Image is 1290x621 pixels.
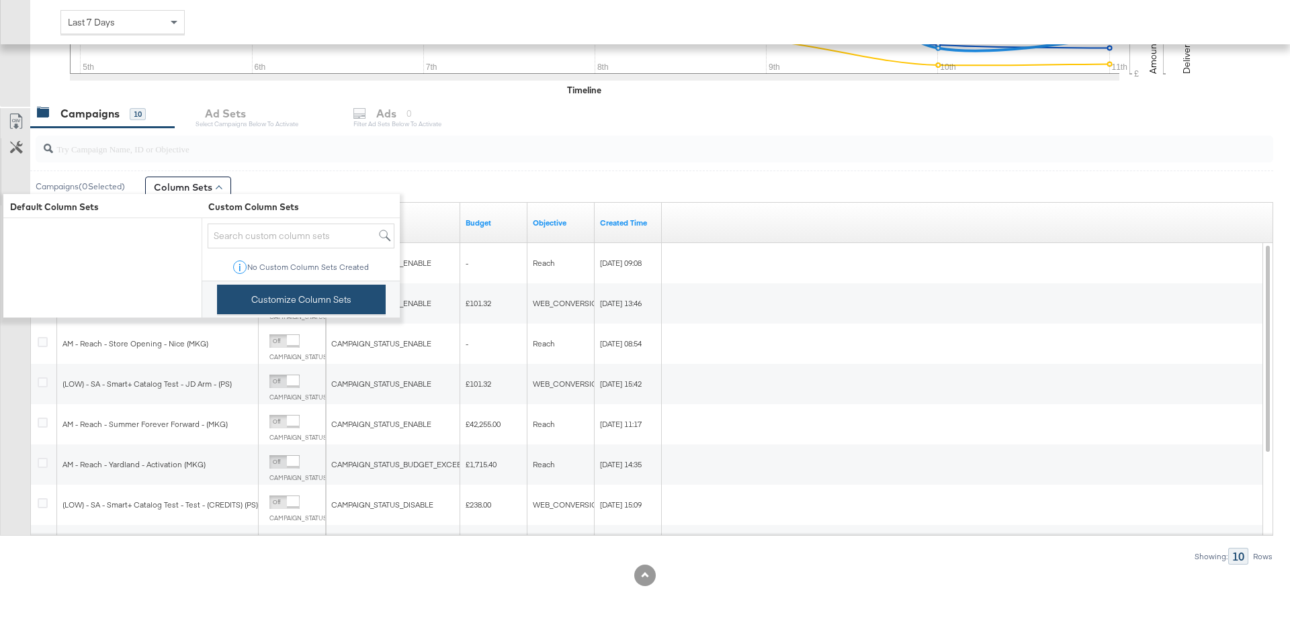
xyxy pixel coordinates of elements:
span: - [466,258,468,268]
span: Last 7 Days [68,16,115,28]
text: Amount (GBP) [1147,15,1159,74]
span: £101.32 [466,298,491,308]
span: WEB_CONVERSIONS [533,499,607,510]
label: CAMPAIGN_STATUS_ENABLE [269,433,355,442]
div: CAMPAIGN_STATUS_ENABLE [331,379,455,389]
span: Reach [533,258,555,268]
span: - [466,338,468,348]
span: [DATE] 14:35 [600,459,642,469]
span: [DATE] 08:54 [600,338,642,348]
span: WEB_CONVERSIONS [533,298,607,308]
span: Reach [533,419,555,429]
span: (LOW) - SA - Smart+ Catalog Test - JD Arm - (PS) [62,379,232,389]
button: Customize Column Sets [217,285,386,315]
span: AM - Reach - Summer Forever Forward - (MKG) [62,419,228,429]
span: (LOW) - SA - Smart+ Catalog Test - Test - (CREDITS) (PS) [62,499,258,510]
input: Search custom column sets [208,224,394,248]
div: Timeline [567,84,601,97]
div: CAMPAIGN_STATUS_DISABLE [331,499,455,510]
span: [DATE] 09:08 [600,258,642,268]
span: [DATE] 15:42 [600,379,642,389]
label: CAMPAIGN_STATUS_ENABLE [269,352,355,361]
span: [DATE] 13:46 [600,298,642,308]
span: AM - Reach - Store Opening - Nice (MKG) [62,338,208,348]
span: £101.32 [466,379,491,389]
span: £42,255.00 [466,419,501,429]
label: CAMPAIGN_STATUS_DISABLE [269,514,356,522]
div: Rows [1252,552,1273,561]
div: Campaigns ( 0 Selected) [36,181,125,193]
div: 10 [130,108,146,120]
text: Delivery [1180,40,1193,74]
span: Custom Column Sets [202,201,299,213]
span: [DATE] 15:09 [600,499,642,510]
span: [DATE] 11:17 [600,419,642,429]
div: CAMPAIGN_STATUS_BUDGET_EXCEED [331,459,467,470]
span: Default Column Sets [3,201,202,213]
div: CAMPAIGN_STATUS_ENABLE [331,419,455,430]
a: The time at which your campaign was created. [600,218,656,228]
label: CAMPAIGN_STATUS_ENABLE [269,393,355,401]
button: Column Sets [145,177,231,198]
span: Reach [533,459,555,469]
span: £238.00 [466,499,491,510]
span: AM - Reach - Yardland - Activation (MKG) [62,459,206,469]
span: Reach [533,338,555,348]
a: Your campaign's objective. [533,218,589,228]
div: CAMPAIGN_STATUS_ENABLE [331,338,455,349]
span: WEB_CONVERSIONS [533,379,607,389]
div: No Custom Column Sets Created [247,262,370,272]
a: The maximum amount you're willing to spend on your ads, on average each day or over the lifetime ... [466,218,522,228]
div: 10 [1228,548,1248,565]
div: Showing: [1194,552,1228,561]
span: £1,715.40 [466,459,497,469]
div: Campaigns [60,106,120,122]
label: CAMPAIGN_STATUS_BUDGET_EXCEED [269,473,385,482]
input: Try Campaign Name, ID or Objective [53,130,1160,156]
